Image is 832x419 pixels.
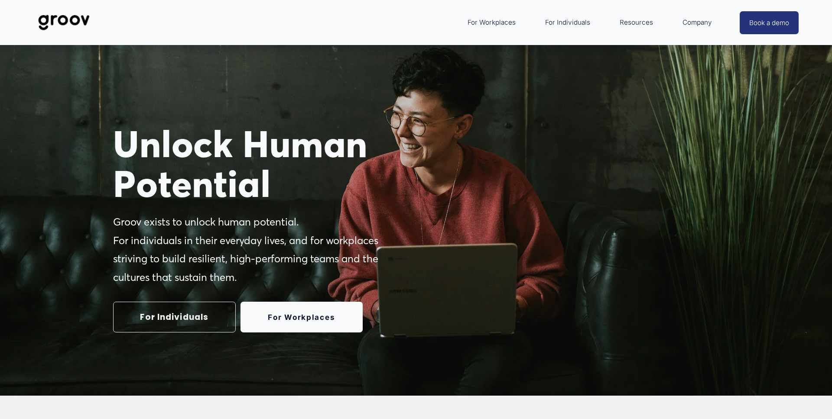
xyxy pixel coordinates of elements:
a: Book a demo [740,11,799,34]
p: Groov exists to unlock human potential. For individuals in their everyday lives, and for workplac... [113,213,413,287]
span: Resources [620,16,653,29]
span: Company [682,16,712,29]
a: For Individuals [113,302,236,332]
a: For Individuals [541,12,595,33]
a: folder dropdown [463,12,520,33]
img: Groov | Workplace Science Platform | Unlock Performance | Drive Results [33,8,94,37]
span: For Workplaces [468,16,516,29]
a: folder dropdown [678,12,716,33]
a: For Workplaces [240,302,363,332]
h1: Unlock Human Potential [113,124,413,205]
a: folder dropdown [615,12,657,33]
